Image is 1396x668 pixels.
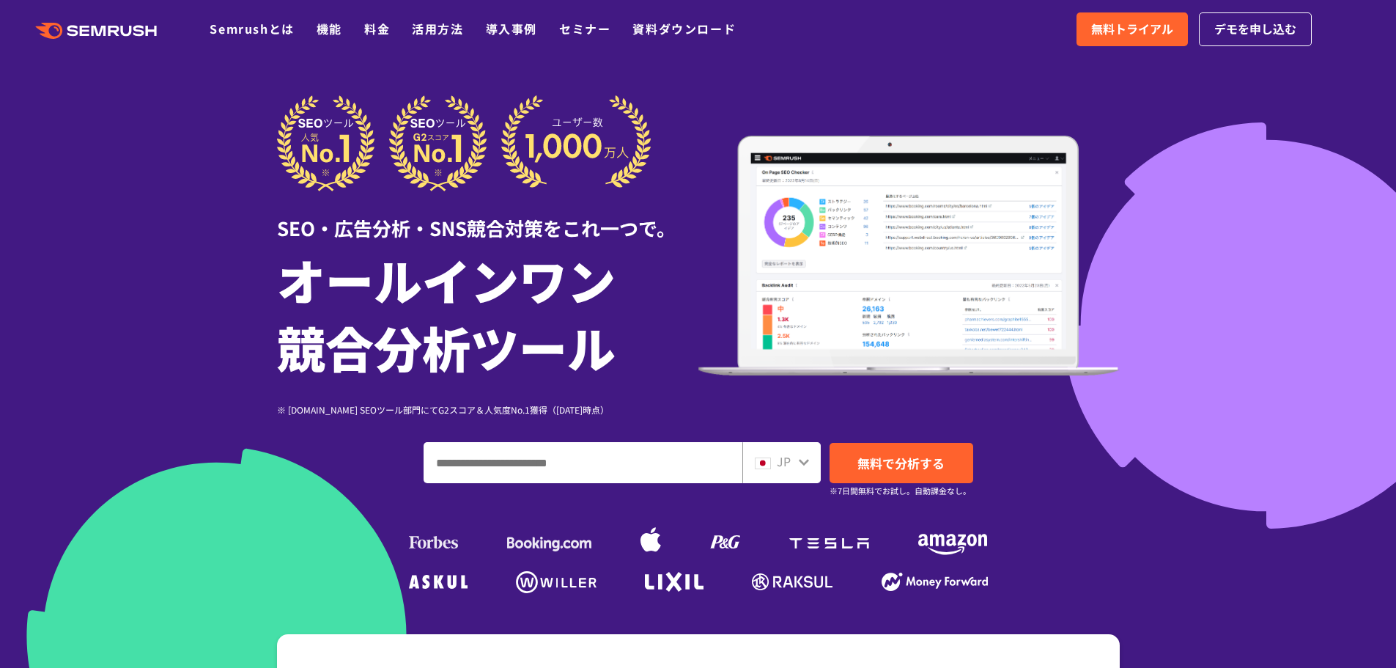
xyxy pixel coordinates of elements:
span: デモを申し込む [1214,20,1296,39]
div: ※ [DOMAIN_NAME] SEOツール部門にてG2スコア＆人気度No.1獲得（[DATE]時点） [277,403,698,416]
div: SEO・広告分析・SNS競合対策をこれ一つで。 [277,191,698,242]
a: 料金 [364,20,390,37]
h1: オールインワン 競合分析ツール [277,246,698,381]
small: ※7日間無料でお試し。自動課金なし。 [830,484,971,498]
input: ドメイン、キーワードまたはURLを入力してください [424,443,742,482]
span: 無料で分析する [857,454,945,472]
a: 導入事例 [486,20,537,37]
a: 無料で分析する [830,443,973,483]
a: 機能 [317,20,342,37]
a: Semrushとは [210,20,294,37]
span: 無料トライアル [1091,20,1173,39]
a: 活用方法 [412,20,463,37]
a: セミナー [559,20,610,37]
a: 無料トライアル [1076,12,1188,46]
span: JP [777,452,791,470]
a: 資料ダウンロード [632,20,736,37]
a: デモを申し込む [1199,12,1312,46]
